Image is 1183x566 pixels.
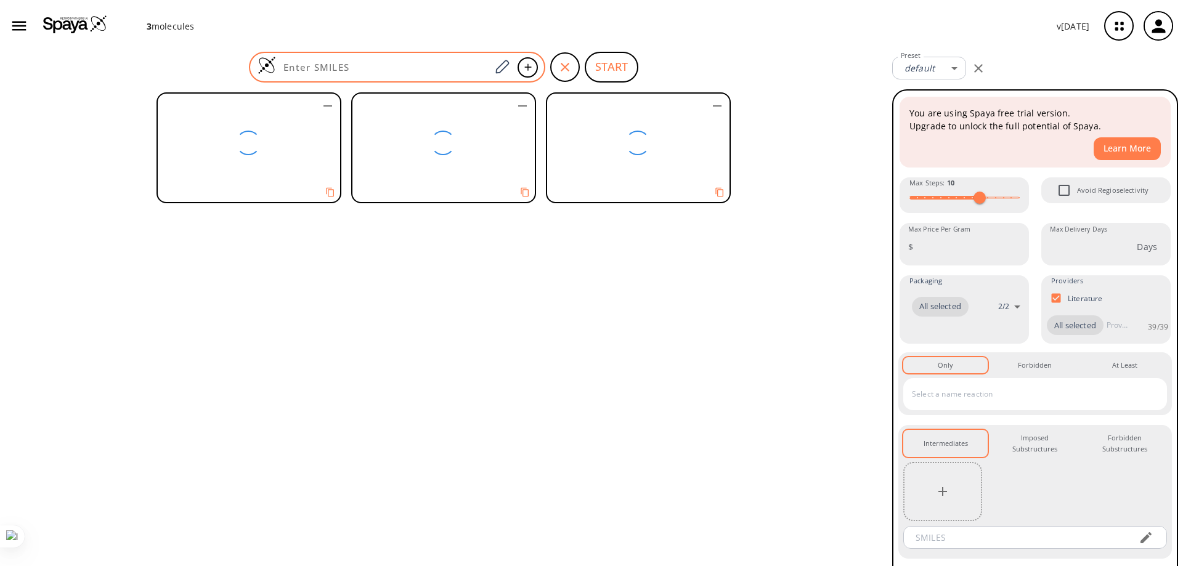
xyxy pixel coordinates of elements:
[938,360,953,371] div: Only
[1092,432,1157,455] div: Forbidden Substructures
[1137,240,1157,253] p: Days
[924,438,968,449] div: Intermediates
[947,178,954,187] strong: 10
[320,182,340,202] button: Copy to clipboard
[585,52,638,83] button: START
[1018,360,1052,371] div: Forbidden
[710,182,730,202] button: Copy to clipboard
[43,15,107,33] img: Logo Spaya
[147,20,195,33] p: molecule s
[1083,430,1167,458] button: Forbidden Substructures
[909,107,1161,132] p: You are using Spaya free trial version. Upgrade to unlock the full potential of Spaya.
[908,240,913,253] p: $
[1112,360,1137,371] div: At Least
[903,430,988,458] button: Intermediates
[912,301,969,313] span: All selected
[909,275,942,286] span: Packaging
[1051,275,1083,286] span: Providers
[1051,177,1077,203] span: Avoid Regioselectivity
[903,357,988,373] button: Only
[1047,320,1104,332] span: All selected
[908,225,970,234] label: Max Price Per Gram
[993,430,1077,458] button: Imposed Substructures
[258,56,276,75] img: Logo Spaya
[147,20,152,32] strong: 3
[1083,357,1167,373] button: At Least
[909,177,954,188] span: Max Steps :
[993,357,1077,373] button: Forbidden
[905,62,935,74] em: default
[909,384,1143,404] input: Select a name reaction
[1057,20,1089,33] p: v [DATE]
[1050,225,1107,234] label: Max Delivery Days
[901,51,921,60] label: Preset
[1068,293,1103,304] p: Literature
[1077,185,1148,196] span: Avoid Regioselectivity
[1104,315,1131,335] input: Provider name
[276,61,490,73] input: Enter SMILES
[1148,321,1168,332] p: 39 / 39
[515,182,535,202] button: Copy to clipboard
[998,301,1009,312] p: 2 / 2
[1094,137,1161,160] button: Learn More
[1002,432,1067,455] div: Imposed Substructures
[907,526,1129,549] input: SMILES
